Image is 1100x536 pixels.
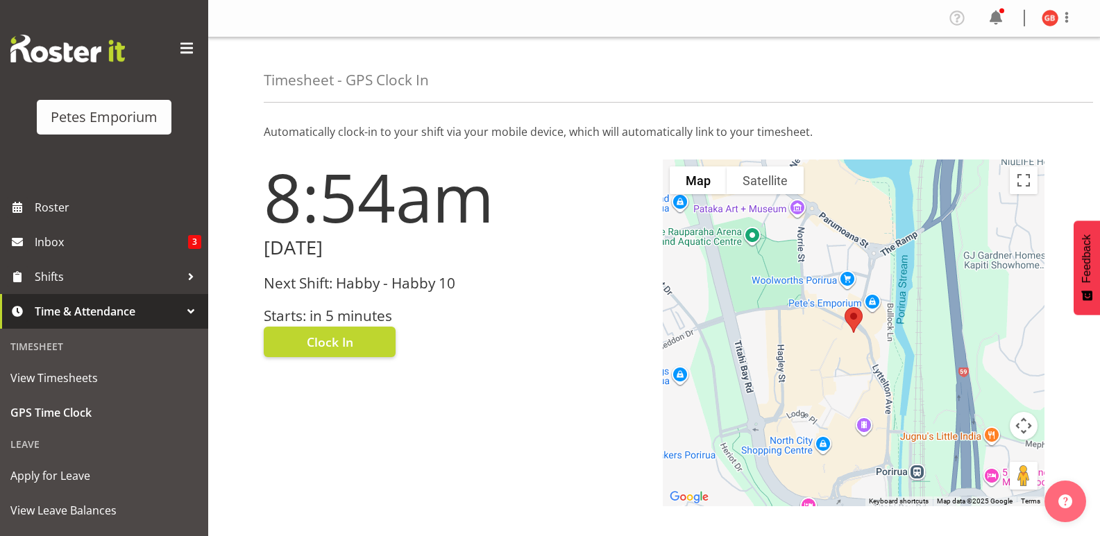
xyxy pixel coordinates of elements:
img: Google [666,488,712,506]
div: Petes Emporium [51,107,158,128]
a: View Leave Balances [3,493,205,528]
a: GPS Time Clock [3,395,205,430]
span: Shifts [35,266,180,287]
span: GPS Time Clock [10,402,198,423]
span: 3 [188,235,201,249]
img: Rosterit website logo [10,35,125,62]
button: Keyboard shortcuts [869,496,929,506]
button: Show street map [670,166,727,194]
a: Terms (opens in new tab) [1021,497,1040,505]
button: Feedback - Show survey [1074,221,1100,315]
span: View Timesheets [10,368,198,388]
span: Roster [35,197,201,218]
div: Leave [3,430,205,458]
button: Drag Pegman onto the map to open Street View [1010,462,1038,490]
h1: 8:54am [264,159,646,234]
button: Map camera controls [1010,412,1038,440]
img: help-xxl-2.png [1058,494,1072,508]
img: gillian-byford11184.jpg [1042,10,1058,26]
span: Apply for Leave [10,465,198,486]
span: Feedback [1081,234,1093,283]
h4: Timesheet - GPS Clock In [264,72,429,88]
button: Show satellite imagery [727,166,804,194]
span: Time & Attendance [35,301,180,322]
a: View Timesheets [3,361,205,395]
span: Inbox [35,232,188,252]
span: Clock In [307,333,353,351]
p: Automatically clock-in to your shift via your mobile device, which will automatically link to you... [264,123,1044,140]
div: Timesheet [3,332,205,361]
a: Apply for Leave [3,458,205,493]
a: Open this area in Google Maps (opens a new window) [666,488,712,506]
span: Map data ©2025 Google [937,497,1013,505]
h3: Next Shift: Habby - Habby 10 [264,275,646,291]
button: Clock In [264,327,396,357]
button: Toggle fullscreen view [1010,166,1038,194]
h2: [DATE] [264,237,646,259]
h3: Starts: in 5 minutes [264,308,646,324]
span: View Leave Balances [10,500,198,521]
